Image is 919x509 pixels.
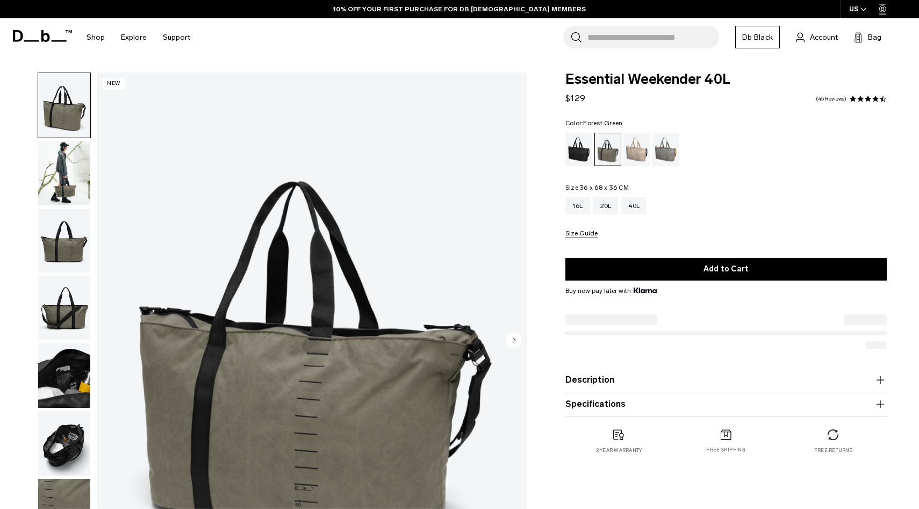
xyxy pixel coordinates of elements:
button: Essential Weekender 40L Forest Green [38,275,91,341]
img: Essential Weekender 40L Forest Green [38,411,90,476]
a: Black Out [565,133,592,166]
a: Fogbow Beige [623,133,650,166]
a: Support [163,18,190,56]
button: Specifications [565,398,887,411]
img: {"height" => 20, "alt" => "Klarna"} [634,288,657,293]
p: Free returns [814,447,852,454]
span: $129 [565,93,585,103]
p: New [102,78,125,89]
a: Db Black [735,26,780,48]
a: 10% OFF YOUR FIRST PURCHASE FOR DB [DEMOGRAPHIC_DATA] MEMBERS [333,4,586,14]
a: 20L [593,197,619,214]
img: Essential Weekender 40L Forest Green [38,276,90,340]
button: Bag [854,31,881,44]
img: Essential Weekender 40L Forest Green [38,209,90,273]
span: Forest Green [583,119,622,127]
span: 36 x 68 x 36 CM [580,184,629,191]
button: Add to Cart [565,258,887,281]
span: Buy now pay later with [565,286,657,296]
button: Essential Weekender 40L Forest Green [38,343,91,408]
a: 45 reviews [816,96,846,102]
a: Shop [87,18,105,56]
span: Bag [868,32,881,43]
legend: Color: [565,120,623,126]
img: Essential Weekender 40L Forest Green [38,73,90,138]
button: Next slide [506,332,522,350]
a: Account [796,31,838,44]
span: Essential Weekender 40L [565,73,887,87]
button: Essential Weekender 40L Forest Green [38,411,91,476]
button: Size Guide [565,230,598,238]
img: Essential Weekender 40L Forest Green [38,141,90,205]
span: Account [810,32,838,43]
p: Free shipping [706,446,745,454]
button: Essential Weekender 40L Forest Green [38,208,91,274]
p: 2 year warranty [596,447,642,454]
img: Essential Weekender 40L Forest Green [38,343,90,408]
button: Essential Weekender 40L Forest Green [38,140,91,206]
button: Essential Weekender 40L Forest Green [38,73,91,138]
a: Explore [121,18,147,56]
a: Forest Green [594,133,621,166]
a: 16L [565,197,590,214]
legend: Size: [565,184,629,191]
button: Description [565,374,887,386]
a: Sand Grey [652,133,679,166]
a: 40L [621,197,647,214]
nav: Main Navigation [78,18,198,56]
